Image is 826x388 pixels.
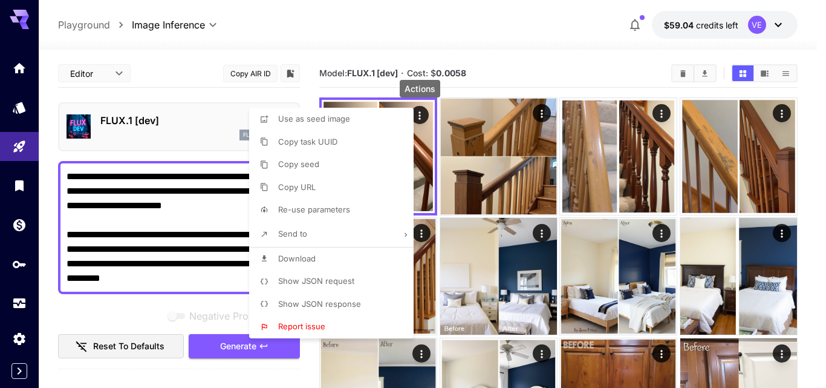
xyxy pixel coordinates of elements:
span: Copy URL [278,182,316,192]
span: Report issue [278,321,325,331]
span: Use as seed image [278,114,350,123]
span: Show JSON response [278,299,361,309]
span: Show JSON request [278,276,354,286]
span: Send to [278,229,307,238]
span: Download [278,254,316,263]
span: Copy task UUID [278,137,337,146]
span: Copy seed [278,159,319,169]
span: Re-use parameters [278,205,350,214]
div: Actions [400,80,440,97]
